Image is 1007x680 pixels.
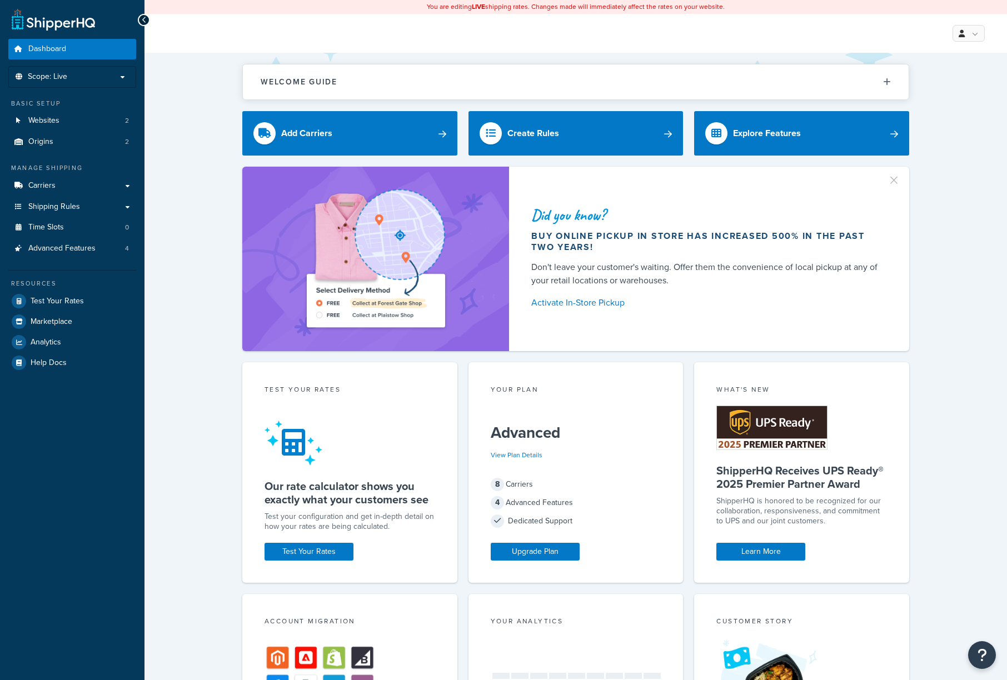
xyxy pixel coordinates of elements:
[716,496,887,526] p: ShipperHQ is honored to be recognized for our collaboration, responsiveness, and commitment to UP...
[265,479,435,506] h5: Our rate calculator shows you exactly what your customers see
[28,181,56,191] span: Carriers
[125,116,129,126] span: 2
[531,207,883,223] div: Did you know?
[265,543,353,561] a: Test Your Rates
[716,543,805,561] a: Learn More
[28,137,53,147] span: Origins
[8,238,136,259] a: Advanced Features4
[8,132,136,152] a: Origins2
[265,384,435,397] div: Test your rates
[125,244,129,253] span: 4
[968,641,996,669] button: Open Resource Center
[491,543,580,561] a: Upgrade Plan
[8,111,136,131] li: Websites
[125,223,129,232] span: 0
[491,384,661,397] div: Your Plan
[8,332,136,352] a: Analytics
[8,217,136,238] a: Time Slots0
[28,116,59,126] span: Websites
[31,297,84,306] span: Test Your Rates
[531,261,883,287] div: Don't leave your customer's waiting. Offer them the convenience of local pickup at any of your re...
[531,231,883,253] div: Buy online pickup in store has increased 500% in the past two years!
[491,616,661,629] div: Your Analytics
[491,496,504,509] span: 4
[8,111,136,131] a: Websites2
[31,358,67,368] span: Help Docs
[28,223,64,232] span: Time Slots
[8,163,136,173] div: Manage Shipping
[491,450,542,460] a: View Plan Details
[8,197,136,217] a: Shipping Rules
[468,111,684,156] a: Create Rules
[491,478,504,491] span: 8
[28,72,67,82] span: Scope: Live
[31,317,72,327] span: Marketplace
[8,238,136,259] li: Advanced Features
[8,353,136,373] a: Help Docs
[8,176,136,196] a: Carriers
[8,291,136,311] a: Test Your Rates
[491,513,661,529] div: Dedicated Support
[275,183,476,334] img: ad-shirt-map-b0359fc47e01cab431d101c4b569394f6a03f54285957d908178d52f29eb9668.png
[31,338,61,347] span: Analytics
[733,126,801,141] div: Explore Features
[125,137,129,147] span: 2
[8,217,136,238] li: Time Slots
[491,495,661,511] div: Advanced Features
[491,477,661,492] div: Carriers
[28,44,66,54] span: Dashboard
[8,279,136,288] div: Resources
[716,464,887,491] h5: ShipperHQ Receives UPS Ready® 2025 Premier Partner Award
[28,202,80,212] span: Shipping Rules
[491,424,661,442] h5: Advanced
[507,126,559,141] div: Create Rules
[8,312,136,332] a: Marketplace
[281,126,332,141] div: Add Carriers
[472,2,485,12] b: LIVE
[716,616,887,629] div: Customer Story
[8,39,136,59] a: Dashboard
[243,64,909,99] button: Welcome Guide
[265,512,435,532] div: Test your configuration and get in-depth detail on how your rates are being calculated.
[694,111,909,156] a: Explore Features
[261,78,337,86] h2: Welcome Guide
[242,111,457,156] a: Add Carriers
[716,384,887,397] div: What's New
[8,132,136,152] li: Origins
[531,295,883,311] a: Activate In-Store Pickup
[8,99,136,108] div: Basic Setup
[265,616,435,629] div: Account Migration
[28,244,96,253] span: Advanced Features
